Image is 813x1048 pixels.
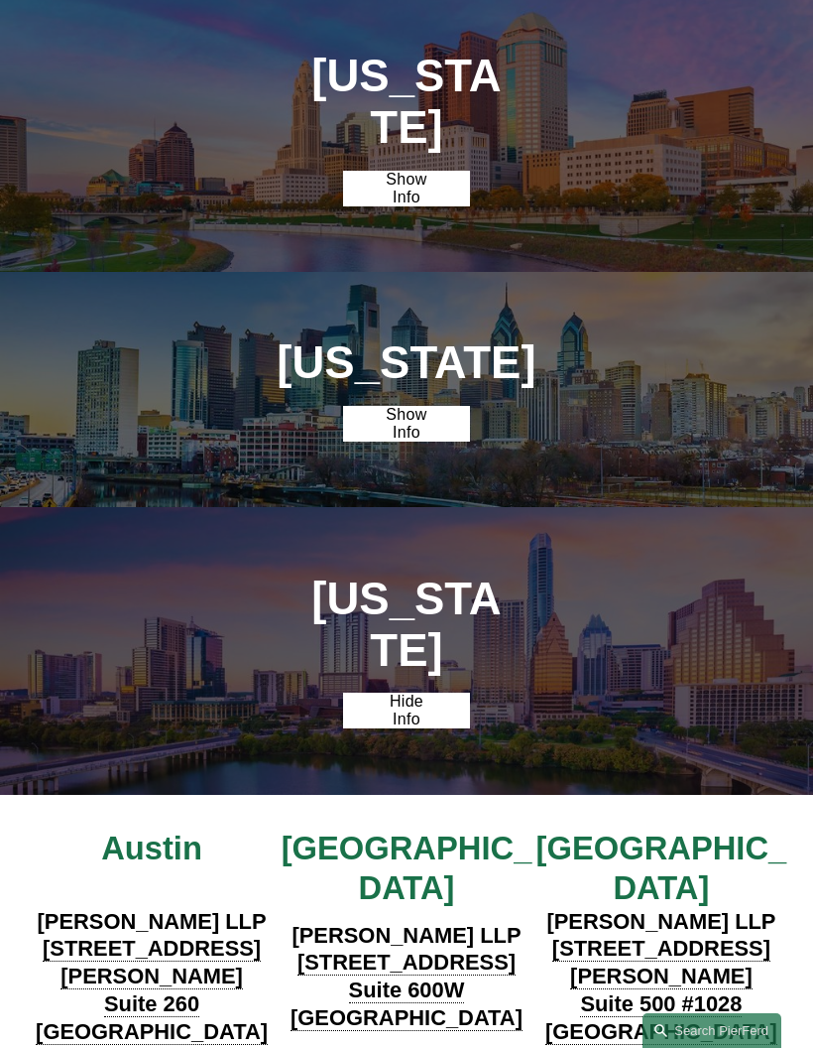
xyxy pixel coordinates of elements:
a: Search this site [642,1013,781,1048]
h1: [US_STATE] [311,574,503,677]
a: Show Info [343,171,470,206]
h1: [US_STATE] [247,337,565,389]
h1: [US_STATE] [311,51,503,154]
span: [GEOGRAPHIC_DATA] [536,830,787,906]
h4: [PERSON_NAME] LLP [25,908,280,1046]
a: Show Info [343,406,470,442]
h4: [PERSON_NAME] LLP [533,908,788,1046]
h4: [PERSON_NAME] LLP [280,922,534,1032]
span: [GEOGRAPHIC_DATA] [282,830,532,906]
span: Austin [101,830,202,866]
a: Hide Info [343,693,470,728]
